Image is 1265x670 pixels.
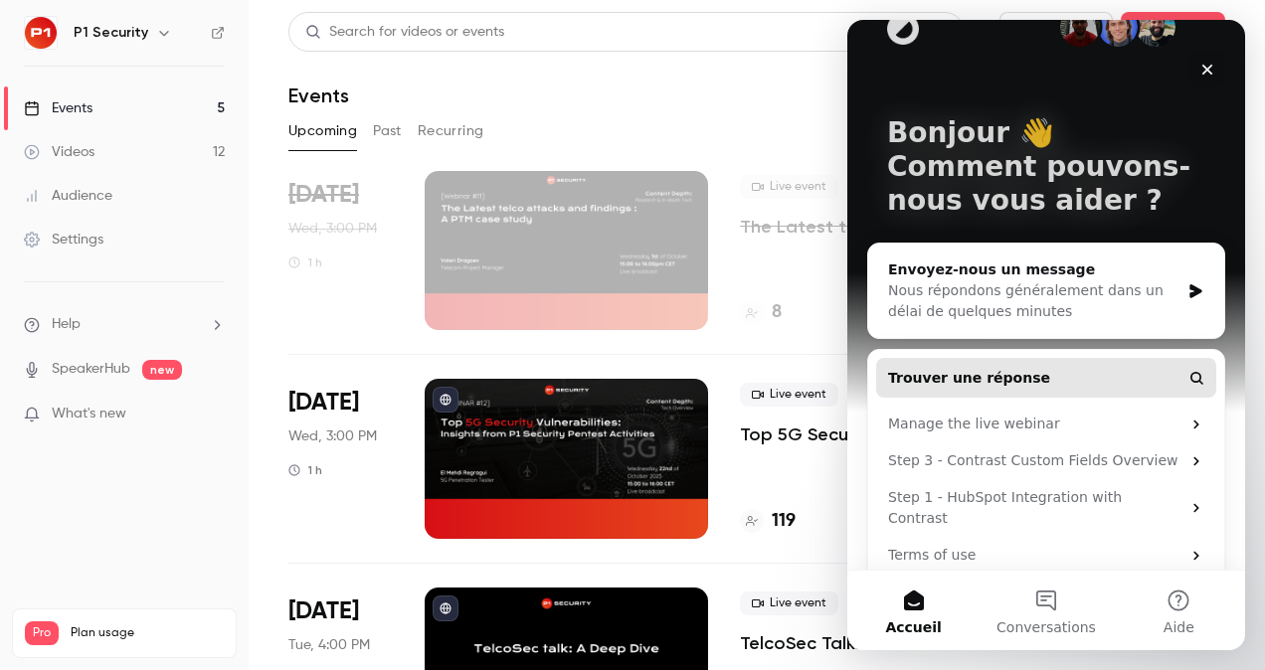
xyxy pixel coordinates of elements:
h6: P1 Security [74,23,148,43]
div: Terms of use [41,525,333,546]
span: Pro [25,621,59,645]
span: Help [52,314,81,335]
div: 1 h [288,254,322,270]
span: new [142,360,182,380]
span: Conversations [149,600,249,614]
h1: Events [288,84,349,107]
span: Trouver une réponse [41,348,203,369]
button: Recurring [418,115,484,147]
button: Past [373,115,402,147]
div: Manage the live webinar [41,394,333,415]
span: Tue, 4:00 PM [288,635,370,655]
div: Step 3 - Contrast Custom Fields Overview [41,430,333,451]
div: Search for videos or events [305,22,504,43]
a: 8 [740,299,782,326]
span: Plan usage [71,625,224,641]
span: Live event [740,175,838,199]
span: Accueil [38,600,94,614]
span: What's new [52,404,126,424]
div: Terms of use [29,517,369,554]
h4: 119 [772,508,796,535]
span: Canceled [846,175,944,199]
p: Comment pouvons-nous vous aider ? [40,130,358,198]
span: [DATE] [288,179,359,211]
span: [DATE] [288,595,359,627]
div: Oct 22 Wed, 3:00 PM (Europe/Paris) [288,379,393,538]
button: Trouver une réponse [29,338,369,378]
button: Upcoming [288,115,357,147]
button: Conversations [132,551,265,630]
div: Step 1 - HubSpot Integration with Contrast [41,467,333,509]
button: New video [999,12,1113,52]
button: Schedule [1121,12,1225,52]
a: 119 [740,508,796,535]
div: Events [24,98,92,118]
div: Envoyez-nous un message [41,240,332,260]
span: Wed, 3:00 PM [288,426,377,446]
img: P1 Security [25,17,57,49]
span: Live event [740,383,838,407]
iframe: Noticeable Trigger [201,406,225,423]
h4: 8 [772,299,782,326]
div: Envoyez-nous un messageNous répondons généralement dans un délai de quelques minutes [20,223,378,319]
span: [DATE] [288,387,359,419]
a: The Latest telco attacks and findings : A PTM case study [740,215,1040,239]
li: help-dropdown-opener [24,314,225,335]
div: Step 1 - HubSpot Integration with Contrast [29,459,369,517]
div: Step 3 - Contrast Custom Fields Overview [29,422,369,459]
div: Oct 1 Wed, 3:00 PM (Europe/Paris) [288,171,393,330]
span: Aide [316,600,347,614]
p: Bonjour 👋 [40,96,358,130]
div: Videos [24,142,94,162]
a: Top 5G Security Vulnerabilities: Insights from P1 Security Pentest Activities [740,422,932,446]
div: Manage the live webinar [29,386,369,422]
span: Live event [740,591,838,615]
button: Aide [266,551,398,630]
div: Audience [24,186,112,206]
a: TelcoSec Talk: A Deep Dive [740,631,932,655]
div: 1 h [288,462,322,478]
span: Wed, 3:00 PM [288,219,377,239]
div: Fermer [342,32,378,68]
div: Nous répondons généralement dans un délai de quelques minutes [41,260,332,302]
iframe: Intercom live chat [847,20,1245,650]
div: Settings [24,230,103,250]
a: SpeakerHub [52,359,130,380]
